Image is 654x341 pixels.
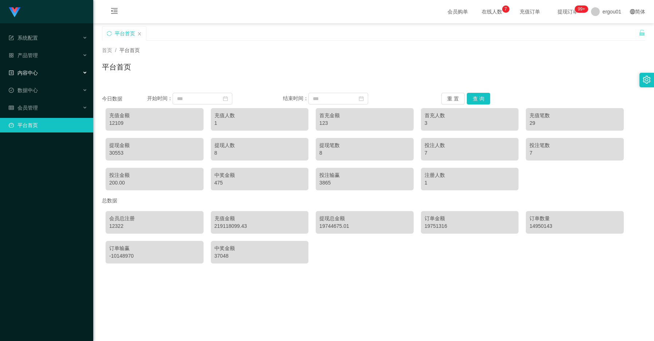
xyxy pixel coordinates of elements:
[9,53,14,58] i: 图标: appstore-o
[529,119,620,127] div: 29
[319,222,410,230] div: 19744675.01
[214,149,305,157] div: 8
[109,112,200,119] div: 充值金额
[214,222,305,230] div: 219118099.43
[425,149,515,157] div: 7
[9,70,14,75] i: 图标: profile
[425,119,515,127] div: 3
[639,29,645,36] i: 图标: unlock
[137,32,142,36] i: 图标: close
[529,149,620,157] div: 7
[425,179,515,187] div: 1
[319,119,410,127] div: 123
[109,252,200,260] div: -10148970
[425,112,515,119] div: 首充人数
[425,171,515,179] div: 注册人数
[359,96,364,101] i: 图标: calendar
[283,95,308,101] span: 结束时间：
[9,52,38,58] span: 产品管理
[223,96,228,101] i: 图标: calendar
[630,9,635,14] i: 图标: global
[214,142,305,149] div: 提现人数
[102,47,112,53] span: 首页
[214,171,305,179] div: 中奖金额
[214,179,305,187] div: 475
[319,171,410,179] div: 投注输赢
[9,88,14,93] i: 图标: check-circle-o
[214,252,305,260] div: 37048
[107,31,112,36] i: 图标: sync
[9,118,87,132] a: 图标: dashboard平台首页
[214,245,305,252] div: 中奖金额
[9,87,38,93] span: 数据中心
[425,142,515,149] div: 投注人数
[102,194,645,207] div: 总数据
[9,7,20,17] img: logo.9652507e.png
[109,119,200,127] div: 12109
[319,112,410,119] div: 首充金额
[102,0,127,24] i: 图标: menu-fold
[109,171,200,179] div: 投注金额
[478,9,506,14] span: 在线人数
[441,93,465,104] button: 重 置
[319,142,410,149] div: 提现笔数
[425,222,515,230] div: 19751316
[109,222,200,230] div: 12322
[9,35,38,41] span: 系统配置
[529,222,620,230] div: 14950143
[319,179,410,187] div: 3865
[425,215,515,222] div: 订单金额
[319,215,410,222] div: 提现总金额
[9,35,14,40] i: 图标: form
[529,215,620,222] div: 订单数量
[102,95,147,103] div: 今日数据
[529,112,620,119] div: 充值笔数
[109,142,200,149] div: 提现金额
[109,215,200,222] div: 会员总注册
[9,105,38,111] span: 会员管理
[575,5,588,13] sup: 1194
[109,149,200,157] div: 30553
[467,93,490,104] button: 查 询
[529,142,620,149] div: 投注笔数
[554,9,582,14] span: 提现订单
[115,27,135,40] div: 平台首页
[109,245,200,252] div: 订单输赢
[214,112,305,119] div: 充值人数
[319,149,410,157] div: 8
[516,9,544,14] span: 充值订单
[504,5,507,13] p: 7
[214,215,305,222] div: 充值金额
[109,179,200,187] div: 200.00
[214,119,305,127] div: 1
[115,47,117,53] span: /
[502,5,509,13] sup: 7
[147,95,173,101] span: 开始时间：
[119,47,140,53] span: 平台首页
[9,105,14,110] i: 图标: table
[9,70,38,76] span: 内容中心
[102,62,131,72] h1: 平台首页
[643,76,651,84] i: 图标: setting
